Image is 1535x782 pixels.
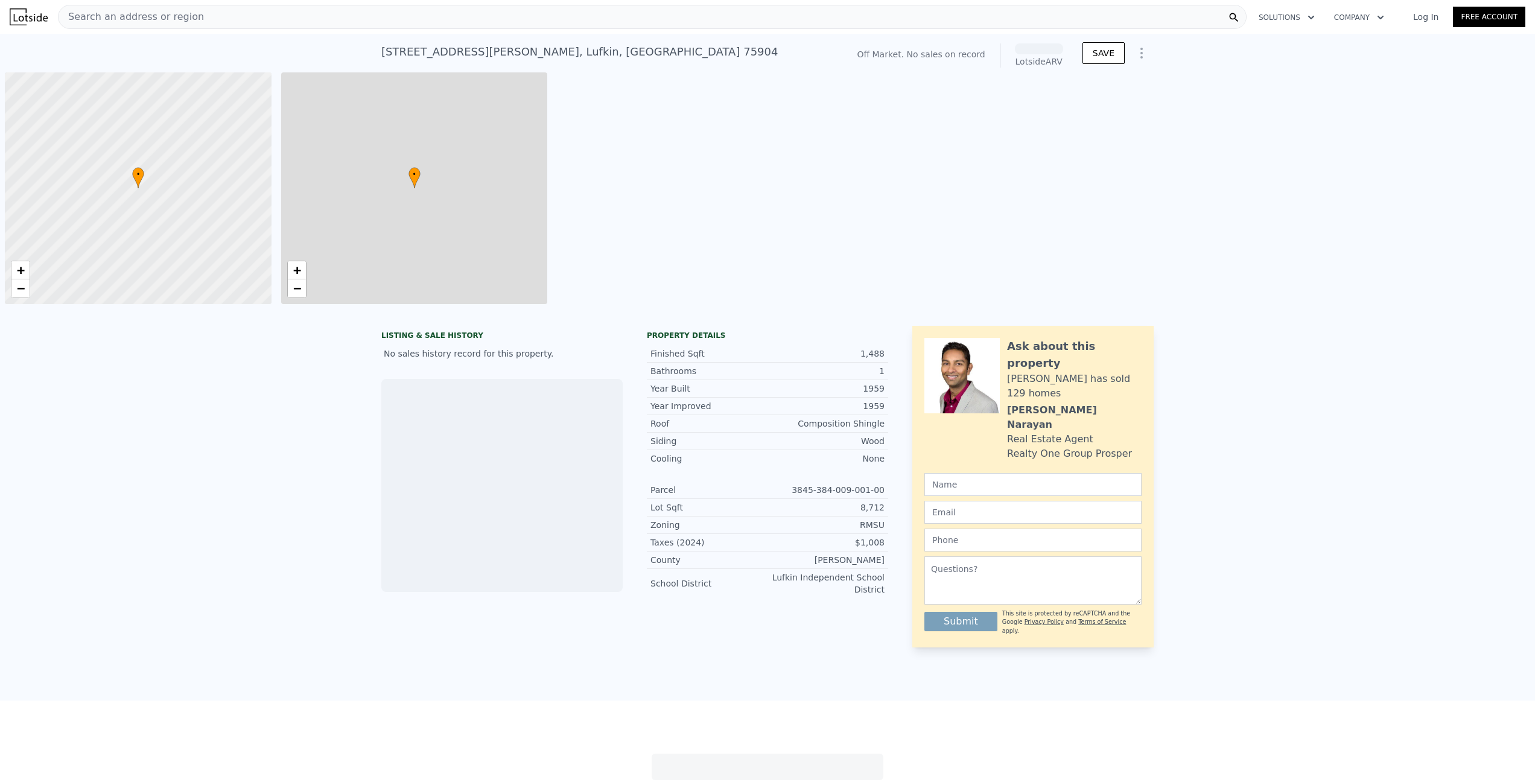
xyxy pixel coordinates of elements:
button: Submit [924,612,997,631]
span: • [408,169,421,180]
div: Realty One Group Prosper [1007,447,1132,461]
button: SAVE [1082,42,1125,64]
div: Year Improved [650,400,767,412]
div: Bathrooms [650,365,767,377]
div: 1 [767,365,885,377]
input: Phone [924,529,1142,552]
div: 1,488 [767,348,885,360]
div: Real Estate Agent [1007,432,1093,447]
a: Zoom out [11,279,30,297]
span: Search an address or region [59,10,204,24]
input: Email [924,501,1142,524]
div: [STREET_ADDRESS][PERSON_NAME] , Lufkin , [GEOGRAPHIC_DATA] 75904 [381,43,778,60]
div: Taxes (2024) [650,536,767,548]
div: 8,712 [767,501,885,513]
div: LISTING & SALE HISTORY [381,331,623,343]
a: Free Account [1453,7,1525,27]
div: Composition Shingle [767,418,885,430]
a: Zoom in [11,261,30,279]
div: RMSU [767,519,885,531]
button: Show Options [1130,41,1154,65]
div: Property details [647,331,888,340]
div: • [408,167,421,188]
div: 3845-384-009-001-00 [767,484,885,496]
a: Zoom in [288,261,306,279]
div: [PERSON_NAME] has sold 129 homes [1007,372,1142,401]
div: Finished Sqft [650,348,767,360]
span: + [293,262,300,278]
div: $1,008 [767,536,885,548]
div: Lotside ARV [1015,56,1063,68]
div: 1959 [767,400,885,412]
div: Parcel [650,484,767,496]
a: Zoom out [288,279,306,297]
input: Name [924,473,1142,496]
div: Lot Sqft [650,501,767,513]
div: None [767,453,885,465]
div: Ask about this property [1007,338,1142,372]
div: School District [650,577,767,590]
button: Company [1324,7,1394,28]
div: • [132,167,144,188]
div: 1959 [767,383,885,395]
span: − [293,281,300,296]
div: Year Built [650,383,767,395]
div: No sales history record for this property. [381,343,623,364]
div: Lufkin Independent School District [767,571,885,596]
div: Roof [650,418,767,430]
div: Siding [650,435,767,447]
div: County [650,554,767,566]
div: Off Market. No sales on record [857,48,985,60]
img: Lotside [10,8,48,25]
span: • [132,169,144,180]
span: − [17,281,25,296]
a: Privacy Policy [1025,618,1064,625]
div: [PERSON_NAME] [767,554,885,566]
div: Zoning [650,519,767,531]
a: Log In [1399,11,1453,23]
div: [PERSON_NAME] Narayan [1007,403,1142,432]
button: Solutions [1249,7,1324,28]
a: Terms of Service [1078,618,1126,625]
div: Wood [767,435,885,447]
div: This site is protected by reCAPTCHA and the Google and apply. [1002,609,1142,635]
div: Cooling [650,453,767,465]
span: + [17,262,25,278]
